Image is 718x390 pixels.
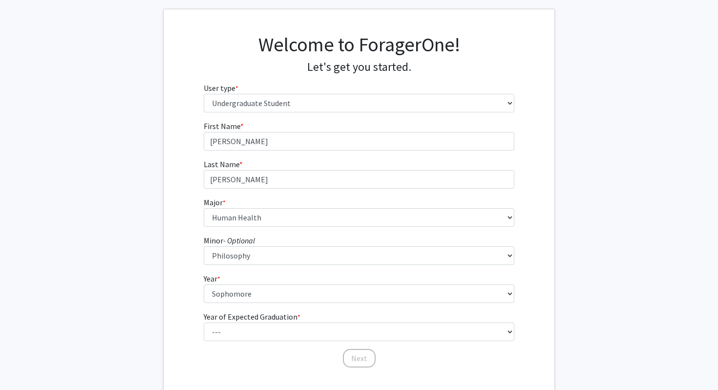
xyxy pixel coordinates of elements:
[204,33,515,56] h1: Welcome to ForagerOne!
[204,121,240,131] span: First Name
[204,235,255,246] label: Minor
[204,82,238,94] label: User type
[204,273,220,284] label: Year
[223,236,255,245] i: - Optional
[204,60,515,74] h4: Let's get you started.
[204,159,239,169] span: Last Name
[204,311,300,323] label: Year of Expected Graduation
[343,349,376,368] button: Next
[7,346,42,383] iframe: Chat
[204,196,226,208] label: Major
